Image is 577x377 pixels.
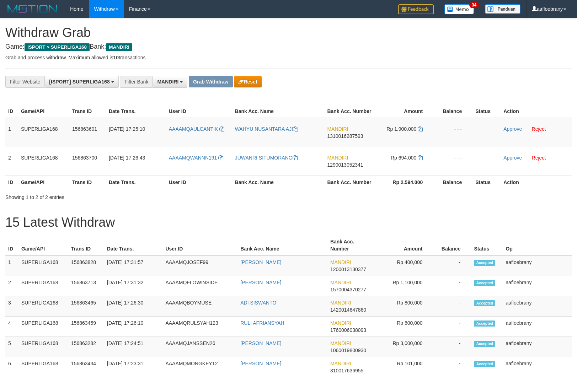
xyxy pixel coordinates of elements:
span: 156863700 [72,155,97,161]
span: ISPORT > SUPERLIGA168 [25,43,90,51]
span: Accepted [474,361,495,367]
td: - [433,317,471,337]
th: Rp 2.594.000 [374,176,433,189]
h1: Withdraw Grab [5,26,572,40]
td: 2 [5,276,18,296]
div: Filter Bank [120,76,153,88]
th: Date Trans. [104,235,163,255]
th: User ID [166,105,232,118]
a: [PERSON_NAME] [240,361,281,366]
td: 1 [5,255,18,276]
td: AAAAMQJANSSEN26 [162,337,237,357]
th: Balance [433,176,472,189]
td: AAAAMQJOSEF99 [162,255,237,276]
th: Bank Acc. Number [324,105,374,118]
td: aafloebrany [503,296,572,317]
td: - [433,276,471,296]
span: Copy 1200013130377 to clipboard [330,266,366,272]
h4: Game: Bank: [5,43,572,50]
th: Bank Acc. Number [327,235,376,255]
span: MANDIRI [157,79,178,85]
td: AAAAMQBOYMUSE [162,296,237,317]
button: Reset [234,76,261,87]
span: MANDIRI [330,280,351,285]
span: Accepted [474,260,495,266]
a: AAAAMQWANNN191 [169,155,224,161]
td: - [433,296,471,317]
td: [DATE] 17:31:32 [104,276,163,296]
a: Approve [503,126,522,132]
p: Grab and process withdraw. Maximum allowed is transactions. [5,54,572,61]
img: MOTION_logo.png [5,4,59,14]
th: Op [503,235,572,255]
th: Game/API [18,105,69,118]
td: [DATE] 17:31:57 [104,255,163,276]
span: Rp 694.000 [391,155,416,161]
th: ID [5,105,18,118]
td: 156863465 [68,296,104,317]
span: Accepted [474,280,495,286]
th: Trans ID [69,105,106,118]
span: Copy 310017636955 to clipboard [330,368,363,373]
img: panduan.png [485,4,520,14]
th: User ID [166,176,232,189]
td: - [433,255,471,276]
span: [DATE] 17:26:43 [109,155,145,161]
span: Copy 1570004370277 to clipboard [330,287,366,292]
th: Bank Acc. Name [232,176,325,189]
td: 2 [5,147,18,176]
span: MANDIRI [330,340,351,346]
a: RULI AFRIANSYAH [240,320,284,326]
td: 156863459 [68,317,104,337]
th: Bank Acc. Name [232,105,325,118]
a: JUWANRI SITUMORANG [235,155,298,161]
span: AAAAMQWANNN191 [169,155,217,161]
td: SUPERLIGA168 [18,147,69,176]
th: Game/API [18,176,69,189]
th: ID [5,176,18,189]
span: Accepted [474,321,495,327]
td: 5 [5,337,18,357]
span: Copy 1290013052341 to clipboard [327,162,363,168]
th: Trans ID [68,235,104,255]
a: Reject [532,126,546,132]
td: 156863713 [68,276,104,296]
th: Action [501,176,572,189]
span: Copy 1760006038093 to clipboard [330,327,366,333]
td: SUPERLIGA168 [18,337,68,357]
td: Rp 3,000,000 [376,337,433,357]
span: MANDIRI [330,300,351,306]
td: 156863828 [68,255,104,276]
a: WAHYU NUSANTARA AJI [235,126,298,132]
button: [ISPORT] SUPERLIGA168 [44,76,118,88]
td: SUPERLIGA168 [18,276,68,296]
td: Rp 800,000 [376,317,433,337]
td: Rp 800,000 [376,296,433,317]
span: Copy 1420014647860 to clipboard [330,307,366,313]
span: Copy 1060019800930 to clipboard [330,348,366,353]
strong: 10 [113,55,119,60]
td: - - - [433,147,472,176]
th: ID [5,235,18,255]
img: Feedback.jpg [398,4,434,14]
th: Bank Acc. Name [237,235,327,255]
span: MANDIRI [330,259,351,265]
td: [DATE] 17:24:51 [104,337,163,357]
div: Filter Website [5,76,44,88]
a: Copy 694000 to clipboard [418,155,423,161]
a: Copy 1900000 to clipboard [418,126,423,132]
th: User ID [162,235,237,255]
a: [PERSON_NAME] [240,280,281,285]
td: Rp 400,000 [376,255,433,276]
span: MANDIRI [106,43,132,51]
td: [DATE] 17:26:10 [104,317,163,337]
a: ADI SISWANTO [240,300,276,306]
td: aafloebrany [503,337,572,357]
td: 4 [5,317,18,337]
span: Accepted [474,300,495,306]
td: aafloebrany [503,317,572,337]
th: Amount [376,235,433,255]
span: Accepted [474,341,495,347]
th: Date Trans. [106,176,166,189]
a: Reject [532,155,546,161]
